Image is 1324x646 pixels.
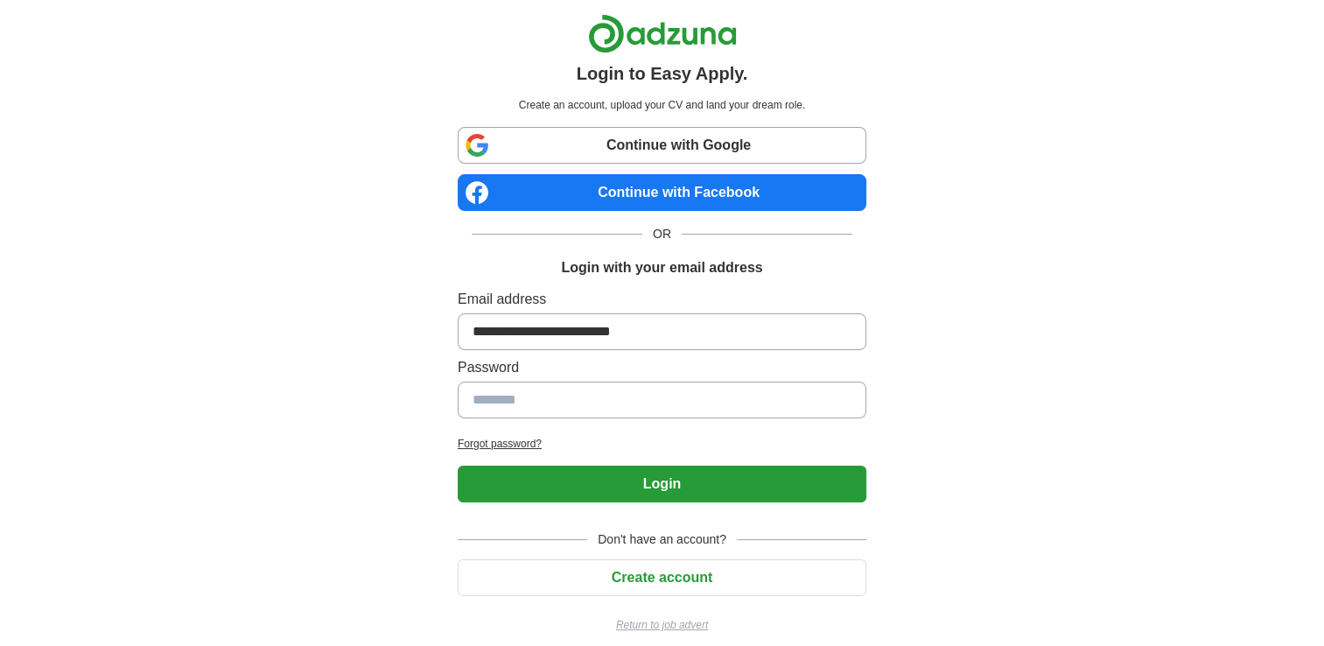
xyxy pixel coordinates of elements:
button: Login [458,466,866,502]
a: Continue with Facebook [458,174,866,211]
h1: Login to Easy Apply. [577,60,748,87]
img: Adzuna logo [588,14,737,53]
h1: Login with your email address [561,257,762,278]
a: Forgot password? [458,436,866,452]
a: Return to job advert [458,617,866,633]
label: Password [458,357,866,378]
span: OR [642,225,682,243]
a: Continue with Google [458,127,866,164]
span: Don't have an account? [587,530,737,549]
label: Email address [458,289,866,310]
button: Create account [458,559,866,596]
p: Create an account, upload your CV and land your dream role. [461,97,863,113]
a: Create account [458,570,866,585]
